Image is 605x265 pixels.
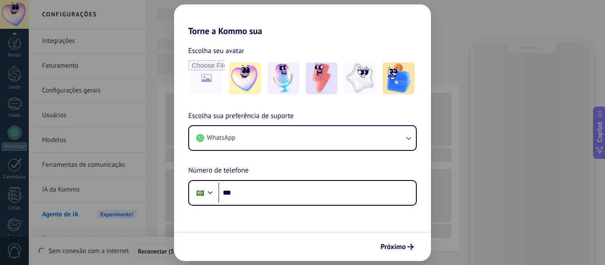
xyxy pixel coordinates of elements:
[188,165,248,177] span: Número de telefone
[188,111,294,122] span: Escolha sua preferência de suporte
[189,126,416,150] button: WhatsApp
[229,62,261,94] img: -1.jpeg
[207,134,235,142] span: WhatsApp
[306,62,337,94] img: -3.jpeg
[344,62,376,94] img: -4.jpeg
[174,4,431,36] h2: Torne a Kommo sua
[383,62,415,94] img: -5.jpeg
[376,239,418,254] button: Próximo
[188,45,244,57] span: Escolha seu avatar
[268,62,299,94] img: -2.jpeg
[192,184,209,202] div: Brazil: + 55
[380,244,406,250] span: Próximo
